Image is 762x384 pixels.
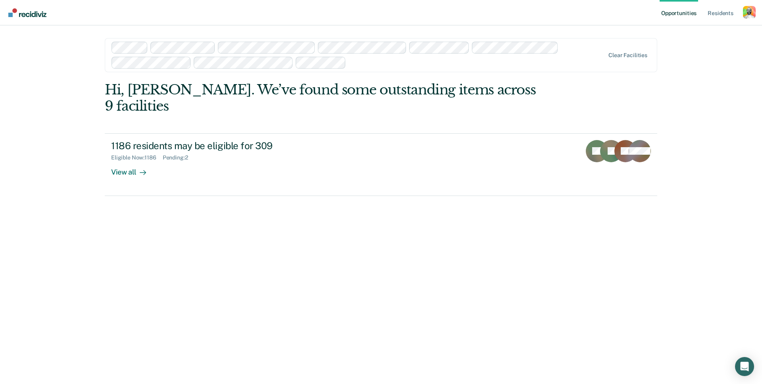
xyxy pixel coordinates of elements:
[111,154,163,161] div: Eligible Now : 1186
[111,140,390,152] div: 1186 residents may be eligible for 309
[111,161,156,177] div: View all
[163,154,194,161] div: Pending : 2
[743,6,756,19] button: Profile dropdown button
[105,82,547,114] div: Hi, [PERSON_NAME]. We’ve found some outstanding items across 9 facilities
[105,133,657,196] a: 1186 residents may be eligible for 309Eligible Now:1186Pending:2View all
[608,52,647,59] div: Clear facilities
[735,357,754,376] div: Open Intercom Messenger
[8,8,46,17] img: Recidiviz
